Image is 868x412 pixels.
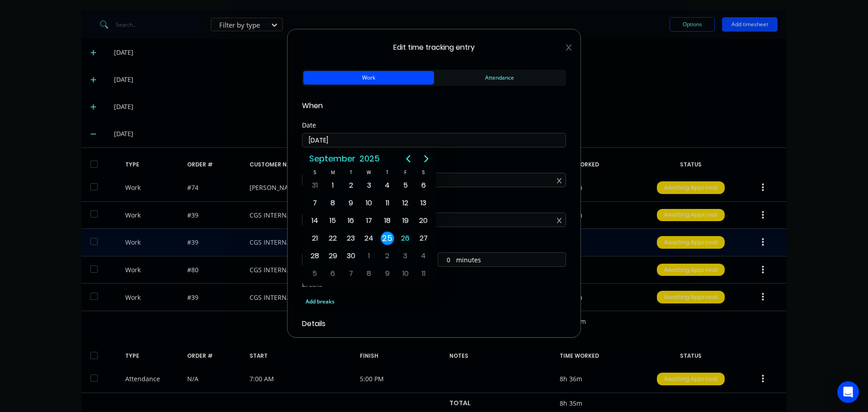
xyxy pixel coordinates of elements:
div: Monday, October 6, 2025 [326,267,340,280]
div: Monday, September 15, 2025 [326,214,340,227]
div: Finish time [302,202,566,208]
span: Edit time tracking entry [302,42,566,53]
div: Wednesday, September 17, 2025 [362,214,376,227]
div: T [342,169,360,176]
div: Date [302,122,566,128]
div: Tuesday, September 30, 2025 [344,249,358,263]
div: Sunday, September 7, 2025 [308,196,321,210]
div: Saturday, September 27, 2025 [417,232,430,245]
div: Monday, September 8, 2025 [326,196,340,210]
div: Friday, October 3, 2025 [399,249,412,263]
div: Thursday, September 25, 2025 [381,232,394,245]
div: Wednesday, September 10, 2025 [362,196,376,210]
div: Wednesday, September 3, 2025 [362,179,376,192]
button: Next page [417,150,435,168]
div: Wednesday, September 24, 2025 [362,232,376,245]
input: 0 [438,253,454,266]
div: Monday, September 22, 2025 [326,232,340,245]
button: Attendance [434,71,565,85]
label: minutes [456,255,566,266]
div: Thursday, September 4, 2025 [381,179,394,192]
div: Sunday, September 21, 2025 [308,232,321,245]
div: Add breaks [306,296,562,308]
div: Friday, September 5, 2025 [399,179,412,192]
div: Wednesday, October 1, 2025 [362,249,376,263]
div: Friday, September 19, 2025 [399,214,412,227]
div: Tuesday, September 2, 2025 [344,179,358,192]
div: Wednesday, October 8, 2025 [362,267,376,280]
div: S [415,169,433,176]
div: Thursday, September 18, 2025 [381,214,394,227]
div: Tuesday, September 16, 2025 [344,214,358,227]
div: S [306,169,324,176]
div: Tuesday, September 9, 2025 [344,196,358,210]
div: Friday, September 12, 2025 [399,196,412,210]
div: Saturday, October 4, 2025 [417,249,430,263]
div: T [378,169,396,176]
div: Start time [302,162,566,168]
button: Previous page [399,150,417,168]
div: Thursday, October 2, 2025 [381,249,394,263]
div: Tuesday, October 7, 2025 [344,267,358,280]
div: Saturday, September 20, 2025 [417,214,430,227]
div: Monday, September 1, 2025 [326,179,340,192]
div: Sunday, September 28, 2025 [308,249,321,263]
div: Sunday, October 5, 2025 [308,267,321,280]
div: Thursday, September 11, 2025 [381,196,394,210]
span: Details [302,318,566,329]
div: Friday, October 10, 2025 [399,267,412,280]
div: Open Intercom Messenger [837,381,859,403]
div: Breaks [302,281,566,288]
div: Sunday, September 14, 2025 [308,214,321,227]
div: Hours worked [302,242,566,248]
div: Tuesday, September 23, 2025 [344,232,358,245]
div: Saturday, September 6, 2025 [417,179,430,192]
div: Sunday, August 31, 2025 [308,179,321,192]
div: W [360,169,378,176]
div: Today, Friday, September 26, 2025 [399,232,412,245]
span: 2025 [357,151,382,167]
span: September [307,151,357,167]
div: Thursday, October 9, 2025 [381,267,394,280]
span: When [302,100,566,111]
div: M [324,169,342,176]
div: Saturday, September 13, 2025 [417,196,430,210]
div: Saturday, October 11, 2025 [417,267,430,280]
div: Monday, September 29, 2025 [326,249,340,263]
div: F [396,169,415,176]
button: Work [303,71,434,85]
button: September2025 [303,151,385,167]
